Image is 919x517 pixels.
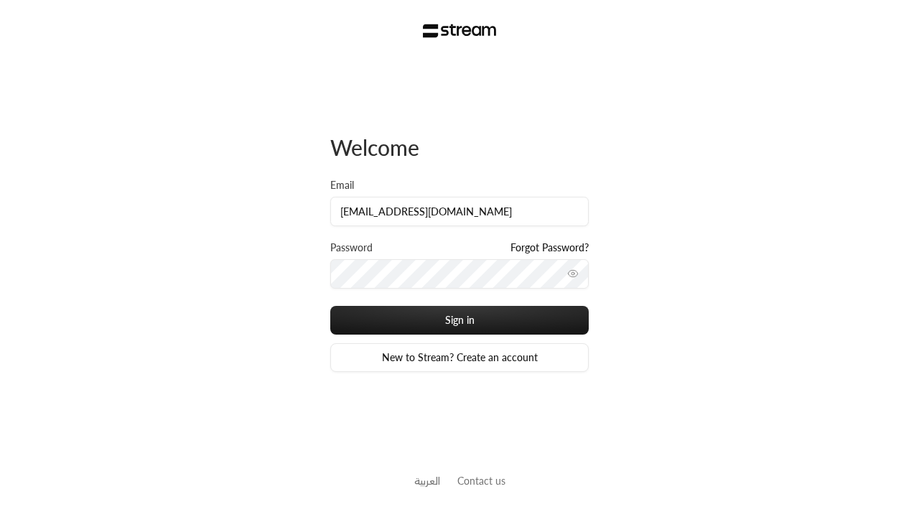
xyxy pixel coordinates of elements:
button: toggle password visibility [561,262,584,285]
button: Contact us [457,473,505,488]
a: Forgot Password? [510,241,589,255]
button: Sign in [330,306,589,335]
a: العربية [414,467,440,494]
a: Contact us [457,475,505,487]
label: Password [330,241,373,255]
a: New to Stream? Create an account [330,343,589,372]
img: Stream Logo [423,24,497,38]
label: Email [330,178,354,192]
span: Welcome [330,134,419,160]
